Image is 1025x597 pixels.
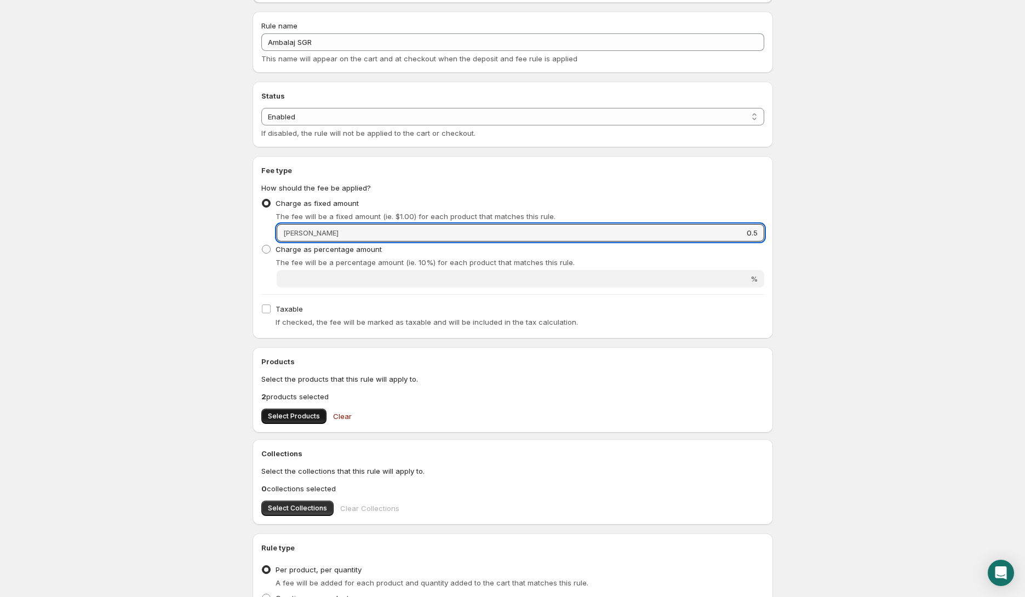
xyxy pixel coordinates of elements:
h2: Rule type [261,542,764,553]
h2: Products [261,356,764,367]
span: Rule name [261,21,297,30]
button: Select Products [261,409,327,424]
span: [PERSON_NAME] [283,228,339,237]
p: Select the collections that this rule will apply to. [261,466,764,477]
h2: Collections [261,448,764,459]
span: A fee will be added for each product and quantity added to the cart that matches this rule. [276,578,588,587]
span: How should the fee be applied? [261,183,371,192]
h2: Fee type [261,165,764,176]
span: The fee will be a fixed amount (ie. $1.00) for each product that matches this rule. [276,212,556,221]
div: Open Intercom Messenger [988,560,1014,586]
p: The fee will be a percentage amount (ie. 10%) for each product that matches this rule. [276,257,764,268]
b: 0 [261,484,267,493]
span: Charge as percentage amount [276,245,382,254]
span: Select Collections [268,504,327,513]
span: This name will appear on the cart and at checkout when the deposit and fee rule is applied [261,54,577,63]
span: Select Products [268,412,320,421]
span: Clear [333,411,352,422]
h2: Status [261,90,764,101]
span: If checked, the fee will be marked as taxable and will be included in the tax calculation. [276,318,578,326]
b: 2 [261,392,266,401]
p: Select the products that this rule will apply to. [261,374,764,384]
p: collections selected [261,483,764,494]
button: Select Collections [261,501,334,516]
span: If disabled, the rule will not be applied to the cart or checkout. [261,129,476,137]
span: Taxable [276,305,303,313]
button: Clear [327,405,358,427]
p: products selected [261,391,764,402]
span: Per product, per quantity [276,565,362,574]
span: % [751,274,758,283]
span: Charge as fixed amount [276,199,359,208]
